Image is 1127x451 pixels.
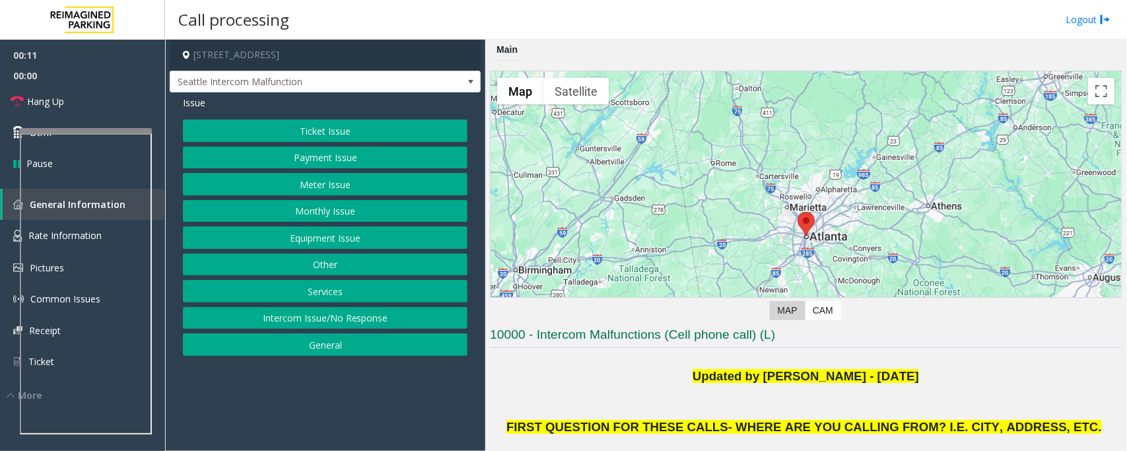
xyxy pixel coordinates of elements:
img: logout [1100,13,1110,26]
button: General [183,333,467,356]
h3: 10000 - Intercom Malfunctions (Cell phone call) (L) [490,326,1122,348]
button: Other [183,254,467,276]
label: Map [770,301,805,320]
button: Payment Issue [183,147,467,169]
span: Issue [183,96,205,110]
div: 154 Peachtree Street Southwest, Atlanta, GA [798,212,815,236]
h4: [STREET_ADDRESS] [170,40,481,71]
button: Monthly Issue [183,200,467,223]
span: Seattle Intercom Malfunction [170,71,418,92]
a: General Information [3,189,165,220]
span: Hang Up [27,94,64,108]
button: Show satellite imagery [543,78,609,104]
div: Main [493,40,521,61]
b: Updated by [PERSON_NAME] - [DATE] [693,369,919,383]
button: Show street map [497,78,543,104]
img: 'icon' [13,230,22,242]
button: Intercom Issue/No Response [183,307,467,330]
button: Services [183,280,467,302]
img: 'icon' [13,326,22,335]
a: Logout [1066,13,1110,26]
img: 'icon' [13,263,23,272]
span: Dtmf [30,125,52,139]
button: Meter Issue [183,173,467,195]
img: 'icon' [13,294,24,304]
img: 'icon' [13,356,22,368]
h3: Call processing [172,3,296,36]
div: More [7,388,165,402]
label: CAM [805,301,841,320]
span: FIRST QUESTION FOR THESE CALLS- WHERE ARE YOU CALLING FROM? I.E. CITY, ADDRESS, ETC. [506,420,1102,434]
button: Ticket Issue [183,120,467,142]
button: Equipment Issue [183,226,467,249]
button: Toggle fullscreen view [1088,78,1114,104]
img: 'icon' [13,199,23,209]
